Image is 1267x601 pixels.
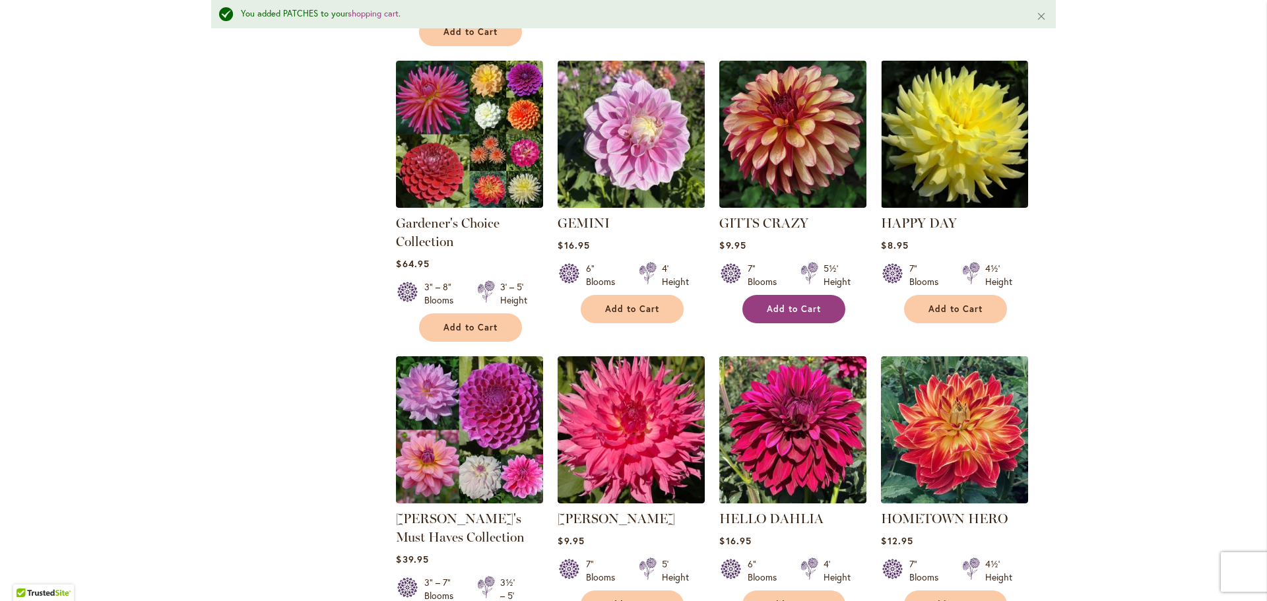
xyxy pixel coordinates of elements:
iframe: Launch Accessibility Center [10,554,47,591]
img: GEMINI [558,61,705,208]
img: HOMETOWN HERO [881,356,1028,503]
img: Heather's Must Haves Collection [396,356,543,503]
span: Add to Cart [443,322,498,333]
span: $16.95 [719,534,751,547]
div: 7" Blooms [586,557,623,584]
span: Add to Cart [928,303,983,315]
span: Add to Cart [767,303,821,315]
div: 6" Blooms [748,557,785,584]
a: GITTS CRAZY [719,215,808,231]
div: 5½' Height [824,262,851,288]
button: Add to Cart [742,295,845,323]
a: HOMETOWN HERO [881,493,1028,506]
span: $8.95 [881,239,908,251]
img: Gitts Crazy [719,61,866,208]
span: $9.95 [558,534,584,547]
a: GEMINI [558,215,610,231]
div: 7" Blooms [909,262,946,288]
img: HELEN RICHMOND [558,356,705,503]
a: Hello Dahlia [719,493,866,506]
a: Gardener's Choice Collection [396,215,500,249]
a: shopping cart [348,8,399,19]
a: Heather's Must Haves Collection [396,493,543,506]
span: $64.95 [396,257,429,270]
span: $12.95 [881,534,913,547]
a: GEMINI [558,198,705,210]
div: You added PATCHES to your . [241,8,1016,20]
span: $39.95 [396,553,428,565]
img: Gardener's Choice Collection [396,61,543,208]
span: $9.95 [719,239,746,251]
a: [PERSON_NAME]'s Must Haves Collection [396,511,525,545]
div: 4½' Height [985,557,1012,584]
img: HAPPY DAY [881,61,1028,208]
a: HOMETOWN HERO [881,511,1008,526]
img: Hello Dahlia [719,356,866,503]
div: 5' Height [662,557,689,584]
a: HAPPY DAY [881,198,1028,210]
div: 6" Blooms [586,262,623,288]
a: [PERSON_NAME] [558,511,675,526]
div: 3' – 5' Height [500,280,527,307]
span: Add to Cart [443,26,498,38]
button: Add to Cart [419,313,522,342]
a: HAPPY DAY [881,215,957,231]
div: 7" Blooms [909,557,946,584]
a: HELLO DAHLIA [719,511,824,526]
div: 4' Height [824,557,851,584]
div: 4½' Height [985,262,1012,288]
a: Gitts Crazy [719,198,866,210]
button: Add to Cart [904,295,1007,323]
span: $16.95 [558,239,589,251]
div: 3" – 8" Blooms [424,280,461,307]
a: HELEN RICHMOND [558,493,705,506]
div: 7" Blooms [748,262,785,288]
div: 4' Height [662,262,689,288]
span: Add to Cart [605,303,659,315]
button: Add to Cart [581,295,684,323]
button: Add to Cart [419,18,522,46]
a: Gardener's Choice Collection [396,198,543,210]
